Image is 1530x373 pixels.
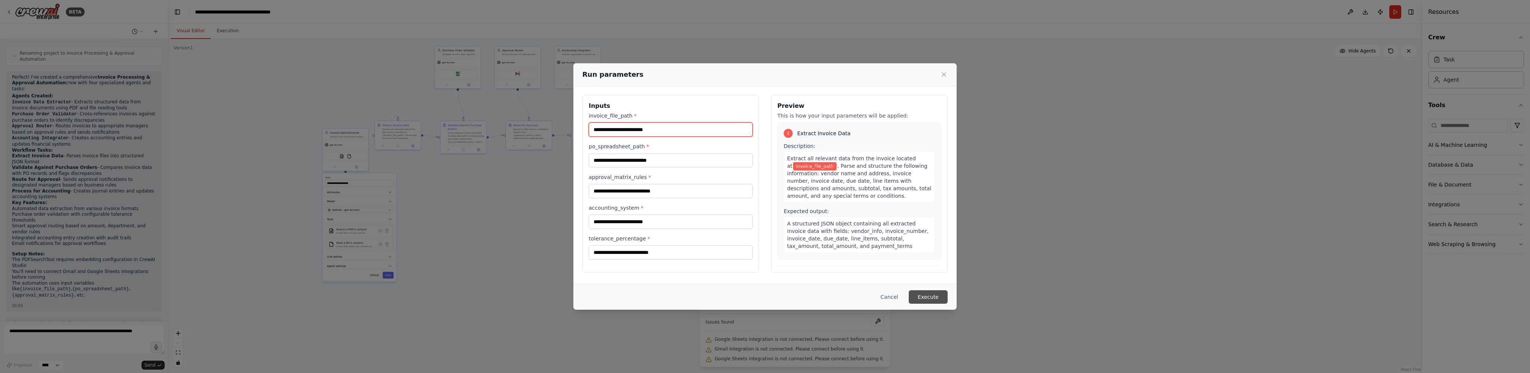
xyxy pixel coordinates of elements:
label: approval_matrix_rules [589,173,753,181]
label: tolerance_percentage [589,235,753,242]
span: Expected output: [784,208,829,214]
button: Execute [909,290,948,304]
label: invoice_file_path [589,112,753,119]
span: Extract all relevant data from the invoice located at [787,155,916,169]
label: accounting_system [589,204,753,212]
h3: Preview [777,101,941,110]
p: This is how your input parameters will be applied: [777,112,941,119]
div: 1 [784,129,793,138]
span: A structured JSON object containing all extracted invoice data with fields: vendor_info, invoice_... [787,221,929,249]
span: Description: [784,143,815,149]
span: Variable: invoice_file_path [793,162,836,170]
h2: Run parameters [582,69,643,80]
h3: Inputs [589,101,753,110]
span: . Parse and structure the following information: vendor name and address, invoice number, invoice... [787,163,932,199]
button: Cancel [875,290,904,304]
span: Extract Invoice Data [797,130,851,137]
label: po_spreadsheet_path [589,143,753,150]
